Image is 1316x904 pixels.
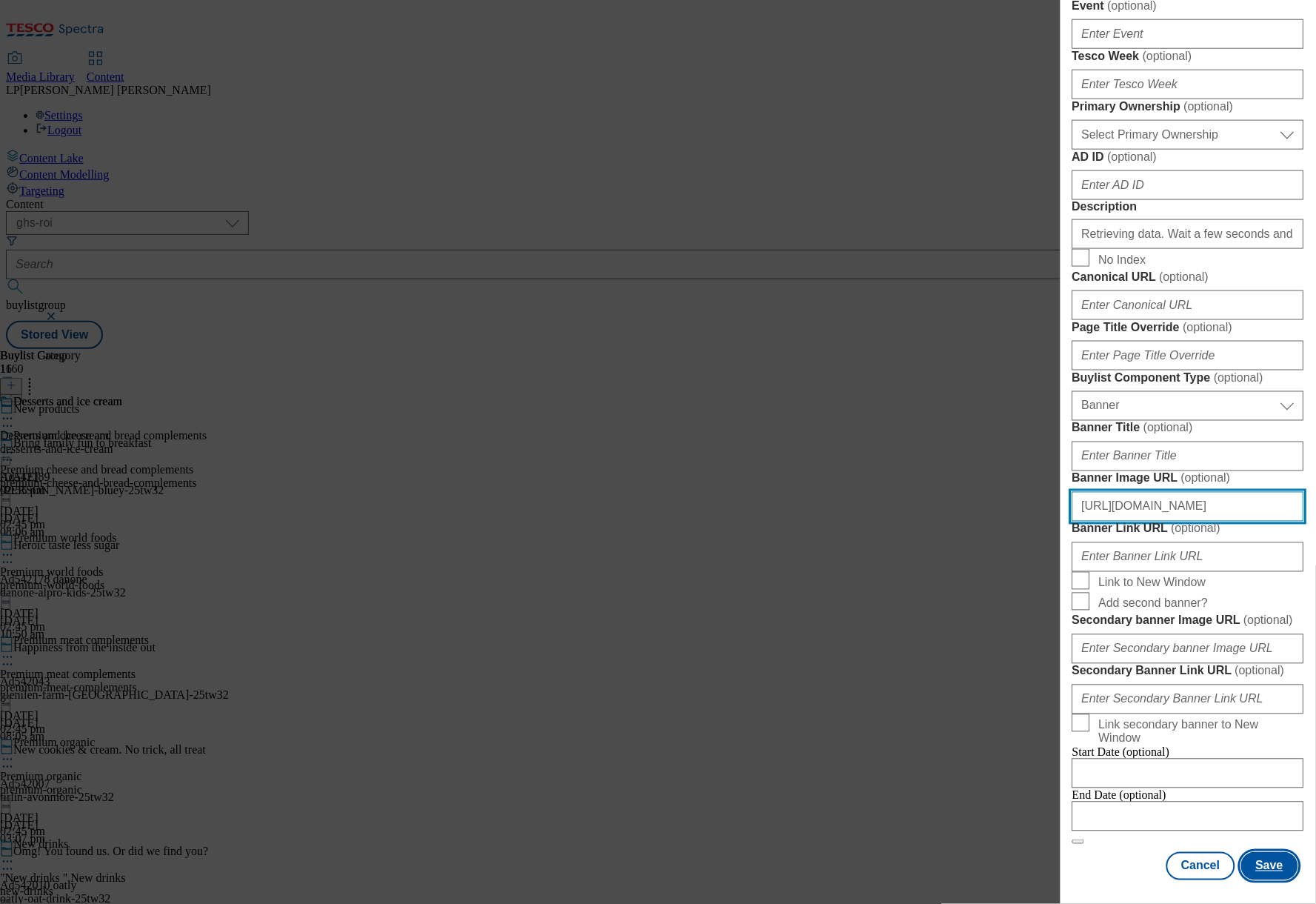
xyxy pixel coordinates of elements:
span: Link secondary banner to New Window [1099,719,1298,745]
button: Save [1241,852,1298,880]
span: ( optional ) [1181,472,1231,485]
input: Enter Date [1072,759,1304,788]
input: Enter Tesco Week [1072,70,1304,99]
span: ( optional ) [1183,321,1233,333]
label: Buylist Component Type [1072,370,1304,385]
input: Enter Secondary banner Image URL [1072,634,1304,664]
label: Secondary Banner Link URL [1072,664,1304,679]
span: ( optional ) [1172,522,1221,535]
span: No Index [1099,253,1146,267]
input: Enter Banner Title [1072,442,1304,471]
span: ( optional ) [1184,100,1234,113]
label: Description [1072,200,1304,213]
label: AD ID [1072,150,1304,164]
input: Enter Date [1072,802,1304,831]
label: Secondary banner Image URL [1072,614,1304,628]
span: ( optional ) [1244,614,1294,627]
span: ( optional ) [1143,50,1192,62]
label: Page Title Override [1072,320,1304,335]
input: Enter Page Title Override [1072,341,1304,370]
label: Banner Title [1072,421,1304,436]
span: ( optional ) [1160,270,1209,283]
input: Enter Event [1072,19,1304,49]
input: Enter Canonical URL [1072,290,1304,320]
label: Primary Ownership [1072,99,1304,114]
button: Cancel [1166,852,1235,880]
label: Tesco Week [1072,49,1304,64]
input: Enter Banner Image URL [1072,492,1304,522]
span: Add second banner? [1099,597,1209,611]
span: End Date (optional) [1072,788,1166,801]
input: Enter Description [1072,219,1304,249]
span: Start Date (optional) [1072,745,1170,758]
span: ( optional ) [1235,665,1285,677]
input: Enter Banner Link URL [1072,542,1304,572]
span: ( optional ) [1215,371,1264,384]
input: Enter AD ID [1072,170,1304,200]
label: Canonical URL [1072,270,1304,285]
span: ( optional ) [1144,422,1194,434]
label: Banner Link URL [1072,522,1304,536]
span: Link to New Window [1099,576,1206,590]
span: ( optional ) [1108,150,1158,163]
input: Enter Secondary Banner Link URL [1072,685,1304,714]
label: Banner Image URL [1072,471,1304,486]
